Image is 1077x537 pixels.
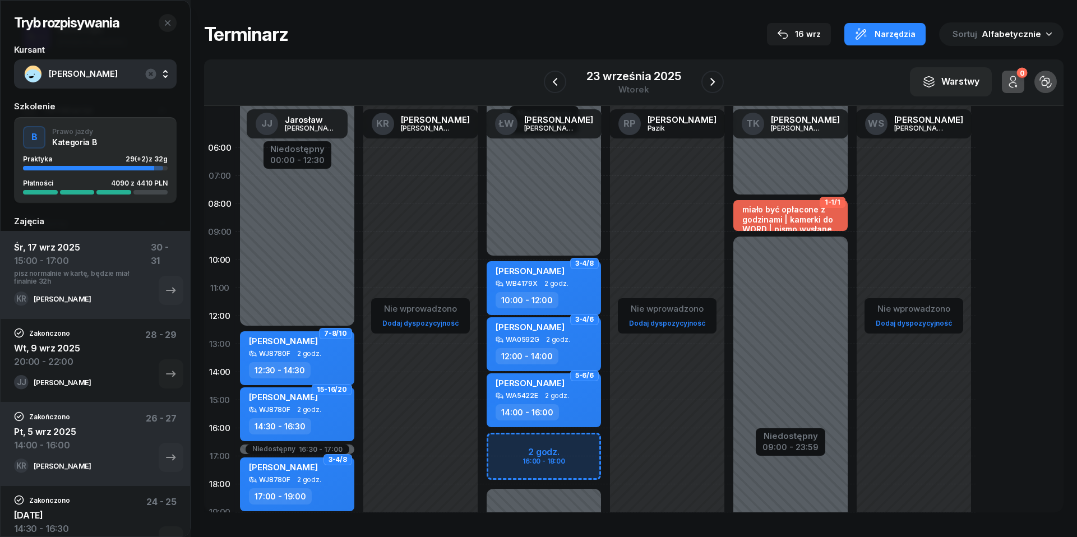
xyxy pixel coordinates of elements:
[204,470,235,498] div: 18:00
[575,262,594,265] span: 3-4/8
[252,446,343,453] button: Niedostępny16:30 - 17:00
[378,302,463,316] div: Nie wprowadzono
[204,274,235,302] div: 11:00
[317,388,347,391] span: 15-16/20
[378,299,463,332] button: Nie wprowadzonoDodaj dyspozycyjność
[34,378,91,386] div: [PERSON_NAME]
[524,115,593,124] div: [PERSON_NAME]
[146,411,177,459] div: 26 - 27
[204,218,235,246] div: 09:00
[204,302,235,330] div: 12:00
[894,124,948,132] div: [PERSON_NAME]
[871,317,956,330] a: Dodaj dyspozycyjność
[648,124,701,132] div: Pazik
[204,498,235,526] div: 19:00
[14,522,69,535] div: 14:30 - 16:30
[270,145,325,153] div: Niedostępny
[496,292,558,308] div: 10:00 - 12:00
[151,240,177,291] div: 30 - 31
[204,24,288,44] h1: Terminarz
[575,374,594,377] span: 5-6/6
[771,115,840,124] div: [PERSON_NAME]
[259,476,290,483] div: WJ8780F
[625,317,710,330] a: Dodaj dyspozycyjność
[49,67,167,81] span: [PERSON_NAME]
[486,109,602,138] a: ŁW[PERSON_NAME][PERSON_NAME]
[496,266,565,276] span: [PERSON_NAME]
[1016,68,1027,78] div: 0
[249,488,312,504] div: 17:00 - 19:00
[249,418,311,434] div: 14:30 - 16:30
[868,119,884,128] span: WS
[204,246,235,274] div: 10:00
[297,350,321,358] span: 2 godz.
[249,336,318,346] span: [PERSON_NAME]
[23,155,52,163] span: Praktyka
[575,318,594,321] span: 3-4/6
[261,119,272,128] span: JJ
[586,85,681,94] div: wtorek
[856,109,972,138] a: WS[PERSON_NAME][PERSON_NAME]
[34,295,91,302] div: [PERSON_NAME]
[14,328,70,338] div: Zakończono
[14,411,70,422] div: Zakończono
[249,362,311,378] div: 12:30 - 14:30
[498,119,514,128] span: ŁW
[126,155,168,163] div: 29 z 32g
[875,27,916,41] span: Narzędzia
[14,117,177,203] button: BPrawo jazdyKategoria BPraktyka29(+2)z 32gPłatności4090 z 4410 PLN
[204,442,235,470] div: 17:00
[623,119,636,128] span: RP
[376,119,389,128] span: KR
[363,109,479,138] a: KR[PERSON_NAME][PERSON_NAME]
[767,23,831,45] button: 16 wrz
[324,332,347,335] span: 7-8/10
[204,358,235,386] div: 14:00
[648,115,717,124] div: [PERSON_NAME]
[401,115,470,124] div: [PERSON_NAME]
[14,240,151,254] div: Śr, 17 wrz 2025
[496,322,565,332] span: [PERSON_NAME]
[545,392,569,400] span: 2 godz.
[14,267,151,284] div: pisz normalnie w kartę, będzie miał finalnie 32h
[982,29,1041,39] span: Alfabetycznie
[844,23,926,45] button: Narzędzia
[249,392,318,402] span: [PERSON_NAME]
[111,179,168,187] div: 4090 z 4410 PLN
[401,124,455,132] div: [PERSON_NAME]
[922,75,979,89] div: Warstwy
[17,378,26,386] span: JJ
[544,280,568,288] span: 2 godz.
[496,404,559,420] div: 14:00 - 16:00
[297,476,321,484] span: 2 godz.
[135,155,149,163] span: (+2)
[586,71,681,82] div: 23 września 2025
[204,162,235,190] div: 07:00
[14,328,80,355] div: Wt, 9 wrz 2025
[762,432,819,440] div: Niedostępny
[378,317,463,330] a: Dodaj dyspozycyjność
[496,378,565,388] span: [PERSON_NAME]
[506,280,538,287] div: WB4179X
[546,336,570,344] span: 2 godz.
[524,124,578,132] div: [PERSON_NAME]
[762,429,819,454] button: Niedostępny09:00 - 23:59
[777,27,821,41] div: 16 wrz
[14,411,76,438] div: Pt, 5 wrz 2025
[329,459,347,461] span: 3-4/8
[252,446,295,453] div: Niedostępny
[496,348,558,364] div: 12:00 - 14:00
[14,438,76,452] div: 14:00 - 16:00
[762,440,819,452] div: 09:00 - 23:59
[285,115,339,124] div: Jarosław
[771,124,825,132] div: [PERSON_NAME]
[939,22,1064,46] button: Sortuj Alfabetycznie
[16,295,26,303] span: KR
[14,355,80,368] div: 20:00 - 22:00
[14,254,151,267] div: 15:00 - 17:00
[16,462,26,470] span: KR
[733,109,849,138] a: TK[PERSON_NAME][PERSON_NAME]
[247,109,348,138] a: JJJarosław[PERSON_NAME]
[910,67,992,96] button: Warstwy
[746,119,760,128] span: TK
